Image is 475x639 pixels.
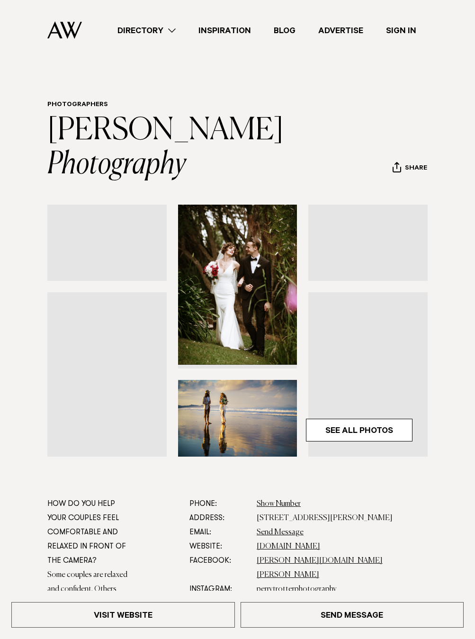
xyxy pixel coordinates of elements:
[392,162,428,176] button: Share
[257,500,301,508] a: Show Number
[307,24,375,37] a: Advertise
[257,585,337,593] a: perrytrotterphotography
[47,497,128,568] div: How do you help your couples feel comfortable and relaxed in front of the camera?
[11,602,235,628] a: Visit Website
[189,582,249,596] dt: Instagram:
[187,24,262,37] a: Inspiration
[257,557,383,579] a: [PERSON_NAME][DOMAIN_NAME][PERSON_NAME]
[47,101,108,109] a: Photographers
[257,511,428,525] dd: [STREET_ADDRESS][PERSON_NAME]
[306,419,412,441] a: See All Photos
[47,21,82,39] img: Auckland Weddings Logo
[189,525,249,540] dt: Email:
[257,543,320,550] a: [DOMAIN_NAME]
[189,497,249,511] dt: Phone:
[241,602,464,628] a: Send Message
[189,540,249,554] dt: Website:
[189,554,249,582] dt: Facebook:
[47,116,288,180] a: [PERSON_NAME] Photography
[189,511,249,525] dt: Address:
[405,164,427,173] span: Share
[262,24,307,37] a: Blog
[257,529,304,536] a: Send Message
[375,24,428,37] a: Sign In
[106,24,187,37] a: Directory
